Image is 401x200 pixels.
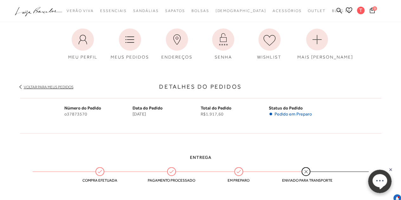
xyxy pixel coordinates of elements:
span: MEUS PEDIDOS [111,54,149,59]
a: categoryNavScreenReaderText [67,5,94,17]
span: Número do Pedido [64,105,101,110]
span: WISHLIST [257,54,281,59]
span: Data do Pedido [133,105,163,110]
span: Em preparo [215,178,262,183]
span: Acessórios [273,9,301,13]
span: BLOG LB [332,9,350,13]
span: Bolsas [191,9,209,13]
a: categoryNavScreenReaderText [273,5,301,17]
h3: Detalhes do Pedidos [20,83,381,91]
button: T [354,6,368,16]
span: o37873570 [64,111,133,117]
a: WISHLIST [246,25,293,64]
a: MEUS PEDIDOS [106,25,154,64]
span: 0 [372,6,377,11]
span: Status do Pedido [269,105,303,110]
a: MEU PERFIL [60,25,106,64]
span: Sapatos [165,9,185,13]
a: SENHA [200,25,246,64]
a: categoryNavScreenReaderText [133,5,158,17]
span: • [269,111,273,117]
span: [DEMOGRAPHIC_DATA] [215,9,266,13]
span: Pagamento processado [148,178,195,183]
a: categoryNavScreenReaderText [308,5,326,17]
span: R$1.917,60 [201,111,269,117]
span: [DATE] [133,111,201,117]
span: Essenciais [100,9,127,13]
a: categoryNavScreenReaderText [100,5,127,17]
span: Outlet [308,9,326,13]
span: MAIS [PERSON_NAME] [297,54,353,59]
a: ENDEREÇOS [154,25,200,64]
span: Compra efetuada [76,178,124,183]
span: Total do Pedido [201,105,231,110]
a: Voltar para meus pedidos [24,85,74,89]
span: Verão Viva [67,9,94,13]
span: MEU PERFIL [68,54,98,59]
a: noSubCategoriesText [215,5,266,17]
a: MAIS [PERSON_NAME] [293,25,341,64]
span: Sandálias [133,9,158,13]
span: T [357,7,365,14]
span: ENDEREÇOS [161,54,192,59]
span: Pedido em Preparo [275,111,312,117]
a: categoryNavScreenReaderText [165,5,185,17]
a: categoryNavScreenReaderText [191,5,209,17]
span: Enviado para transporte [282,178,330,183]
span: Entrega [190,155,211,160]
button: 0 [368,7,377,16]
a: BLOG LB [332,5,350,17]
span: SENHA [214,54,232,59]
